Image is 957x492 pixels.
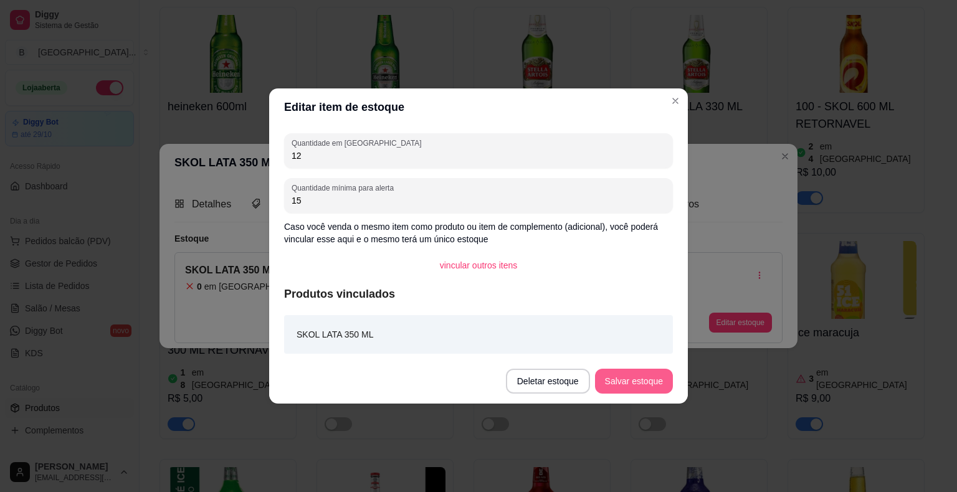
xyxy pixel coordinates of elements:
input: Quantidade mínima para alerta [292,194,665,207]
label: Quantidade em [GEOGRAPHIC_DATA] [292,138,426,148]
header: Editar item de estoque [269,88,688,126]
p: Caso você venda o mesmo item como produto ou item de complemento (adicional), você poderá vincula... [284,220,673,245]
button: Deletar estoque [506,369,590,394]
article: Produtos vinculados [284,285,673,303]
article: SKOL LATA 350 ML [297,328,373,341]
button: vincular outros itens [430,253,528,278]
button: Salvar estoque [595,369,673,394]
input: Quantidade em estoque [292,149,665,162]
button: Close [665,91,685,111]
label: Quantidade mínima para alerta [292,182,398,193]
